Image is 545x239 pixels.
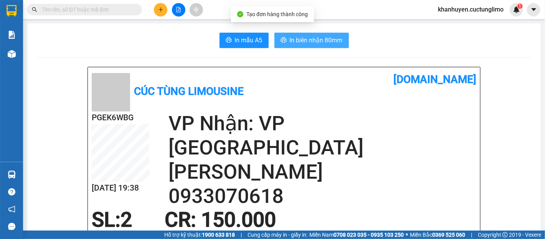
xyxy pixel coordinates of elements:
[410,231,465,239] span: Miền Bắc
[274,33,349,48] button: printerIn biên nhận 80mm
[519,3,521,9] span: 1
[237,11,243,17] span: check-circle
[165,208,276,232] span: CR : 150.000
[8,223,15,230] span: message
[432,5,510,14] span: khanhuyen.cuctunglimo
[134,85,244,98] b: Cúc Tùng Limousine
[334,232,404,238] strong: 0708 023 035 - 0935 103 250
[513,6,520,13] img: icon-new-feature
[248,231,307,239] span: Cung cấp máy in - giấy in:
[502,232,508,237] span: copyright
[92,111,149,124] h2: PGEK6WBG
[164,231,235,239] span: Hỗ trợ kỹ thuật:
[121,208,132,232] span: 2
[42,5,133,14] input: Tìm tên, số ĐT hoặc mã đơn
[8,171,16,179] img: warehouse-icon
[471,231,472,239] span: |
[168,111,476,160] h2: VP Nhận: VP [GEOGRAPHIC_DATA]
[168,184,476,208] h2: 0933070618
[172,3,185,17] button: file-add
[8,50,16,58] img: warehouse-icon
[309,231,404,239] span: Miền Nam
[8,188,15,196] span: question-circle
[193,7,199,12] span: aim
[281,37,287,44] span: printer
[530,6,537,13] span: caret-down
[241,231,242,239] span: |
[226,37,232,44] span: printer
[154,3,167,17] button: plus
[290,35,343,45] span: In biên nhận 80mm
[32,7,37,12] span: search
[4,41,53,67] li: VP VP [GEOGRAPHIC_DATA] xe Limousine
[8,206,15,213] span: notification
[4,4,111,33] li: Cúc Tùng Limousine
[168,160,476,184] h2: [PERSON_NAME]
[220,33,269,48] button: printerIn mẫu A5
[406,233,408,236] span: ⚪️
[7,5,17,17] img: logo-vxr
[517,3,523,9] sup: 1
[92,182,149,194] h2: [DATE] 19:38
[8,31,16,39] img: solution-icon
[190,3,203,17] button: aim
[393,73,476,86] b: [DOMAIN_NAME]
[53,41,102,58] li: VP BX Miền Đông Mới
[158,7,163,12] span: plus
[527,3,540,17] button: caret-down
[246,11,308,17] span: Tạo đơn hàng thành công
[176,7,181,12] span: file-add
[202,232,235,238] strong: 1900 633 818
[235,35,263,45] span: In mẫu A5
[92,208,121,232] span: SL:
[432,232,465,238] strong: 0369 525 060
